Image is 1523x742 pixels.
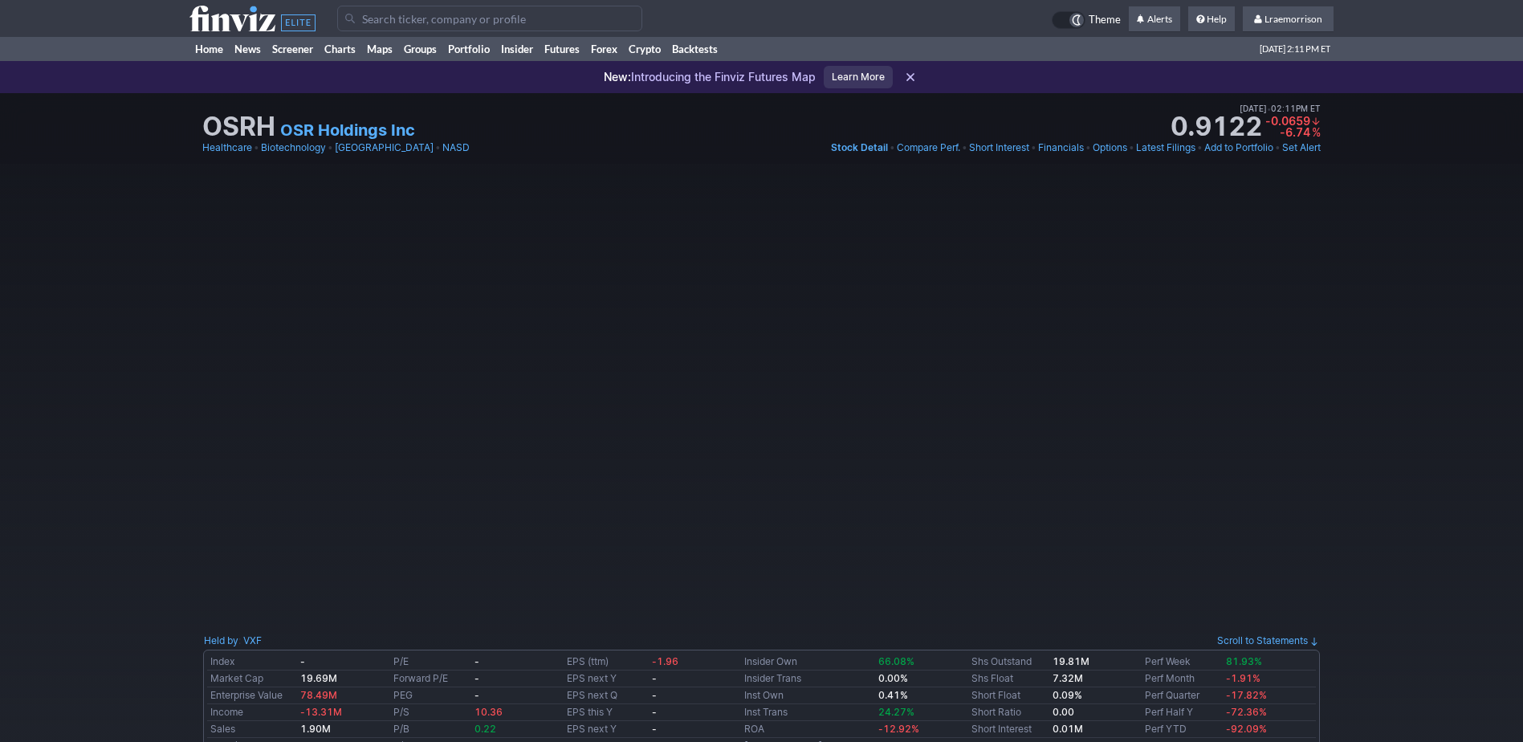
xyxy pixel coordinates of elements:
td: EPS next Y [564,671,648,687]
td: -6.74 [1265,127,1310,138]
td: Forward P/E [390,671,471,687]
a: Groups [398,37,442,61]
h1: OSRH [202,114,275,140]
span: [DATE] 02:11PM ET [1240,101,1321,116]
a: Stock Detail [831,140,888,156]
td: Inst Trans [741,704,875,721]
span: 78.49M [300,689,337,701]
a: Short Ratio [971,706,1021,718]
a: 0.09% [1053,689,1082,701]
span: • [1085,140,1091,156]
span: • [1267,104,1271,113]
a: VXF [243,633,262,649]
a: Financials [1038,140,1084,156]
a: 0.00 [1053,706,1074,718]
a: Learn More [824,66,893,88]
td: -0.0659 [1265,116,1310,127]
b: 0.41% [878,689,908,701]
a: NASD [442,140,470,156]
td: Shs Outstand [968,654,1049,671]
a: Screener [267,37,319,61]
strong: 0.9122 [1171,114,1262,140]
b: - [652,672,657,684]
td: EPS next Q [564,687,648,704]
input: Search [337,6,642,31]
a: News [229,37,267,61]
td: Insider Trans [741,671,875,687]
td: EPS this Y [564,704,648,721]
td: P/E [390,654,471,671]
span: 66.08% [878,655,914,667]
a: Add to Portfolio [1204,140,1273,156]
span: 24.27% [878,706,914,718]
b: - [474,672,479,684]
a: 0.01M [1053,723,1083,735]
b: 0.00% [878,672,908,684]
a: Healthcare [202,140,252,156]
b: - [652,723,657,735]
span: • [962,140,967,156]
a: Futures [539,37,585,61]
span: Lraemorrison [1264,13,1322,25]
span: -1.96 [652,655,678,667]
a: Alerts [1129,6,1180,32]
a: Charts [319,37,361,61]
td: Income [207,704,297,721]
td: Perf YTD [1142,721,1223,738]
span: Stock Detail [831,141,888,153]
span: • [1129,140,1134,156]
span: Latest Filings [1136,141,1195,153]
a: Short Float [971,689,1020,701]
b: - [652,706,657,718]
span: -17.82% [1226,689,1267,701]
span: -92.09% [1226,723,1267,735]
span: -13.31M [300,706,342,718]
td: EPS next Y [564,721,648,738]
b: - [652,689,657,701]
a: Maps [361,37,398,61]
a: Compare Perf. [897,140,960,156]
td: ROA [741,721,875,738]
a: Options [1093,140,1127,156]
span: New: [604,70,631,84]
td: EPS (ttm) [564,654,648,671]
span: 0.22 [474,723,496,735]
span: Compare Perf. [897,141,960,153]
td: Market Cap [207,671,297,687]
td: Shs Float [968,671,1049,687]
a: Help [1188,6,1235,32]
b: - [474,655,479,667]
a: Forex [585,37,623,61]
span: Theme [1089,11,1121,29]
span: • [1031,140,1036,156]
td: P/B [390,721,471,738]
span: • [1275,140,1281,156]
span: 10.36 [474,706,503,718]
span: • [1197,140,1203,156]
a: Home [189,37,229,61]
span: -12.92% [878,723,919,735]
td: Perf Month [1142,671,1223,687]
td: Inst Own [741,687,875,704]
span: -72.36% [1226,706,1267,718]
td: Enterprise Value [207,687,297,704]
span: • [435,140,441,156]
td: Index [207,654,297,671]
a: OSR Holdings Inc [280,119,415,141]
span: • [890,140,895,156]
p: Introducing the Finviz Futures Map [604,69,816,85]
td: Insider Own [741,654,875,671]
a: Held by [204,634,238,646]
span: • [328,140,333,156]
a: Backtests [666,37,723,61]
a: Latest Filings [1136,140,1195,156]
td: Sales [207,721,297,738]
a: Biotechnology [261,140,326,156]
b: 7.32M [1053,672,1083,684]
a: Insider [495,37,539,61]
a: Theme [1052,11,1121,29]
td: % [1310,127,1321,138]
